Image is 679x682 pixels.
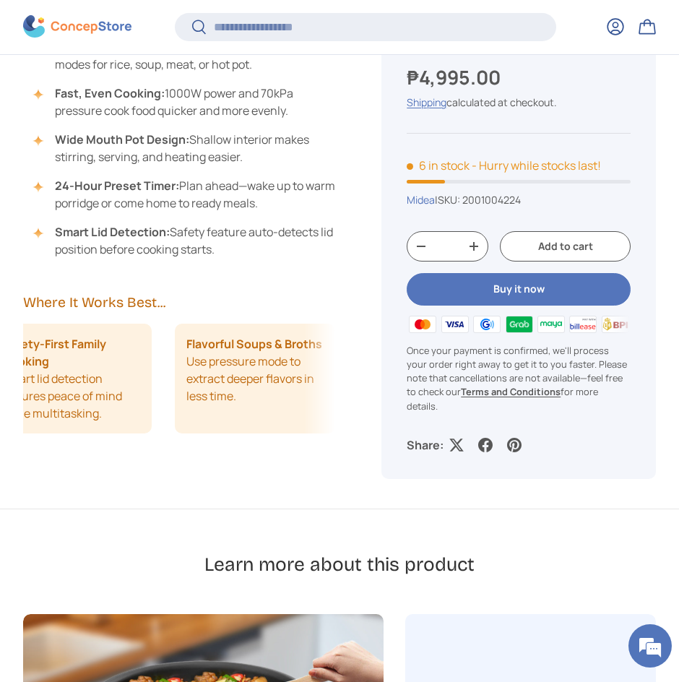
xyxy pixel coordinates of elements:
[75,81,243,100] div: Chat with us now
[2,335,139,370] strong: Safety-First Family Cooking
[471,313,503,334] img: gcash
[407,157,470,173] span: 6 in stock
[439,313,471,334] img: visa
[38,177,335,212] li: Plan ahead—wake up to warm porridge or come home to ready meals.
[55,85,165,101] strong: Fast, Even Cooking:
[407,193,435,207] a: Midea
[407,64,504,90] strong: ₱4,995.00
[23,16,131,38] img: ConcepStore
[567,313,599,334] img: billease
[237,7,272,42] div: Minimize live chat window
[38,131,335,165] li: Shallow interior makes stirring, serving, and heating easier.
[438,193,460,207] span: SKU:
[500,230,631,262] button: Add to cart
[7,394,275,445] textarea: Type your message and hit 'Enter'
[407,344,631,413] p: Once your payment is confirmed, we'll process your order right away to get it to you faster. Plea...
[23,293,335,312] h2: Where It Works Best...
[407,95,446,109] a: Shipping
[55,131,189,147] strong: Wide Mouth Pot Design:
[503,313,535,334] img: grabpay
[55,178,179,194] strong: 24-Hour Preset Timer:
[600,313,631,334] img: bpi
[461,385,561,398] a: Terms and Conditions
[38,223,335,258] li: Safety feature auto-detects lid position before cooking starts.
[407,436,444,454] p: Share:
[38,38,335,73] li: Pressure or non-pressure modes for rice, soup, meat, or hot pot.
[204,552,475,577] h2: Learn more about this product
[407,313,438,334] img: master
[84,182,199,328] span: We're online!
[472,157,601,173] p: - Hurry while stocks last!
[175,324,335,433] li: Use pressure mode to extract deeper flavors in less time.
[38,85,335,119] li: 1000W power and 70kPa pressure cook food quicker and more evenly.
[462,193,521,207] span: 2001004224
[435,193,521,207] span: |
[186,335,322,353] strong: Flavorful Soups & Broths
[535,313,567,334] img: maya
[407,95,631,110] div: calculated at checkout.
[55,224,170,240] strong: Smart Lid Detection:
[407,273,631,306] button: Buy it now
